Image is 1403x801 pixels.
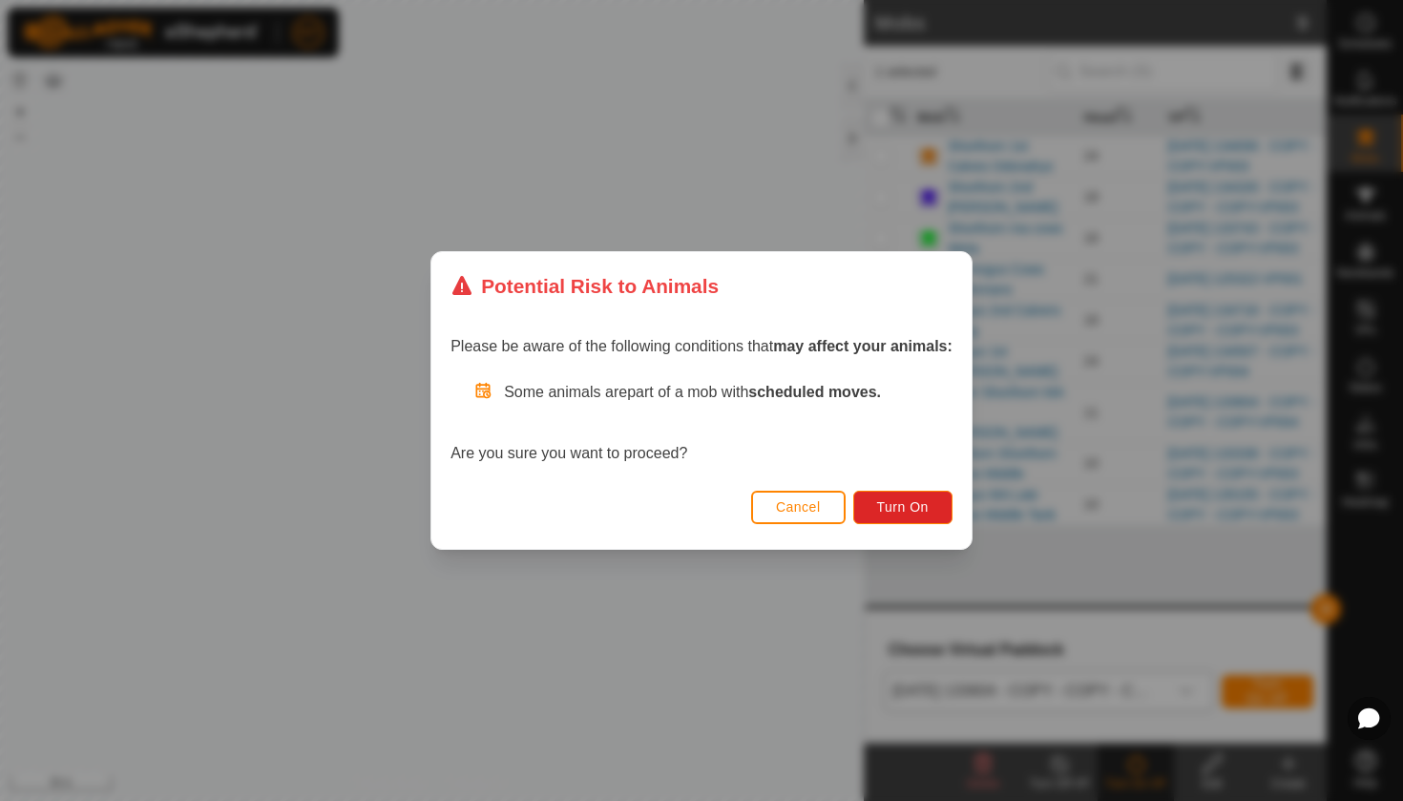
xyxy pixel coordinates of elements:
p: Some animals are [504,381,953,404]
strong: scheduled moves. [748,384,881,400]
span: Cancel [776,499,821,515]
strong: may affect your animals: [773,338,953,354]
span: Please be aware of the following conditions that [450,338,953,354]
span: Turn On [877,499,929,515]
button: Cancel [751,491,846,524]
button: Turn On [853,491,953,524]
div: Are you sure you want to proceed? [450,381,953,465]
div: Potential Risk to Animals [450,271,719,301]
span: part of a mob with [627,384,881,400]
